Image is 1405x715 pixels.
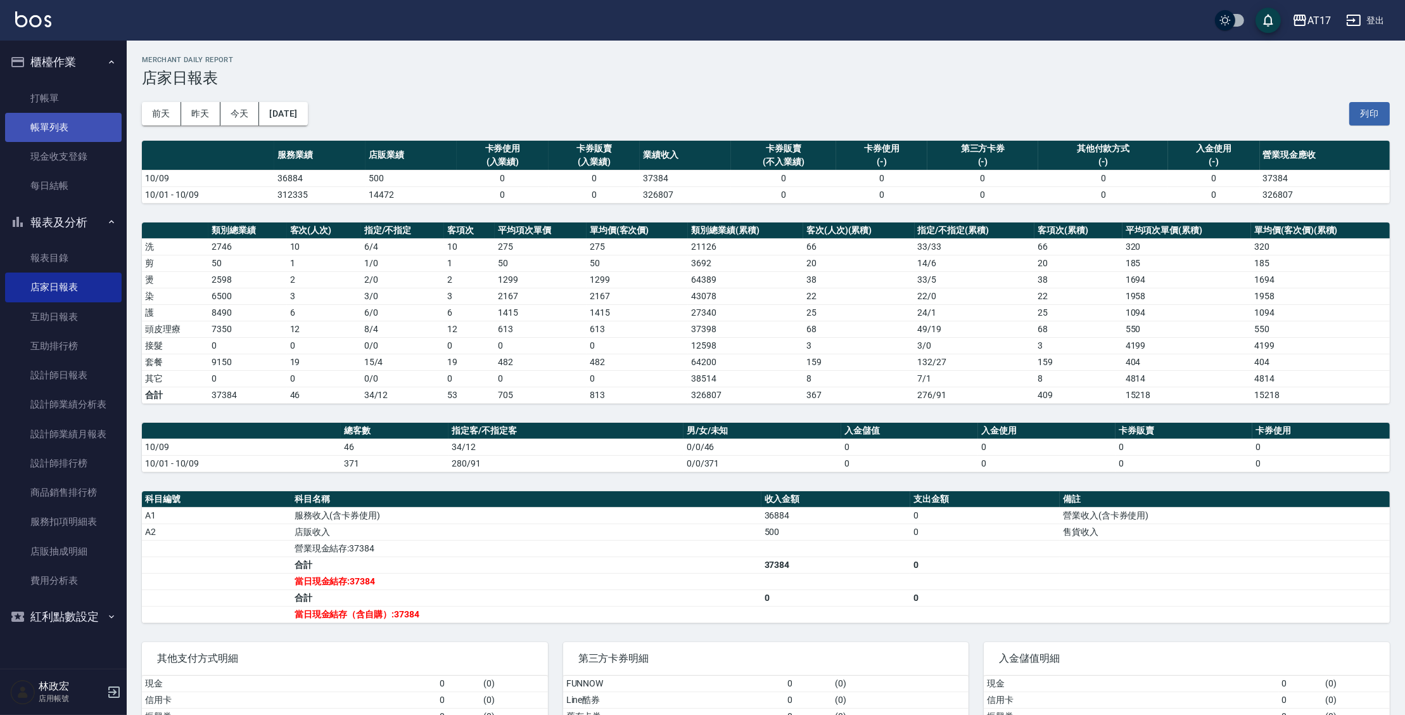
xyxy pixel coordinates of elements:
[291,606,761,622] td: 當日現金結存（含自購）:37384
[927,186,1038,203] td: 0
[1251,387,1390,403] td: 15218
[366,170,457,186] td: 500
[361,255,444,271] td: 1 / 0
[803,354,915,370] td: 159
[839,155,924,169] div: (-)
[841,439,979,455] td: 0
[361,321,444,337] td: 8 / 4
[287,370,361,387] td: 0
[1251,354,1390,370] td: 404
[931,155,1035,169] div: (-)
[142,69,1390,87] h3: 店家日報表
[915,321,1035,337] td: 49 / 19
[640,186,731,203] td: 326807
[495,370,587,387] td: 0
[1116,439,1253,455] td: 0
[1251,337,1390,354] td: 4199
[208,288,286,304] td: 6500
[460,142,545,155] div: 卡券使用
[927,170,1038,186] td: 0
[361,304,444,321] td: 6 / 0
[448,439,683,455] td: 34/12
[444,222,495,239] th: 客項次
[1122,370,1251,387] td: 4814
[480,692,548,708] td: ( 0 )
[688,354,803,370] td: 64200
[915,255,1035,271] td: 14 / 6
[688,238,803,255] td: 21126
[1171,142,1256,155] div: 入金使用
[910,491,1060,508] th: 支出金額
[142,439,341,455] td: 10/09
[142,354,208,370] td: 套餐
[1034,271,1122,288] td: 38
[761,491,911,508] th: 收入金額
[444,387,495,403] td: 53
[640,170,731,186] td: 37384
[910,557,1060,573] td: 0
[291,557,761,573] td: 合計
[587,387,688,403] td: 813
[142,186,274,203] td: 10/01 - 10/09
[587,304,688,321] td: 1415
[688,288,803,304] td: 43078
[915,337,1035,354] td: 3 / 0
[208,222,286,239] th: 類別總業績
[803,304,915,321] td: 25
[841,423,979,439] th: 入金儲值
[361,288,444,304] td: 3 / 0
[287,321,361,337] td: 12
[1252,439,1390,455] td: 0
[5,566,122,595] a: 費用分析表
[1168,170,1259,186] td: 0
[761,557,911,573] td: 37384
[1041,142,1165,155] div: 其他付款方式
[291,524,761,540] td: 店販收入
[549,170,640,186] td: 0
[1341,9,1390,32] button: 登出
[444,370,495,387] td: 0
[361,387,444,403] td: 34/12
[208,304,286,321] td: 8490
[1122,255,1251,271] td: 185
[5,142,122,171] a: 現金收支登錄
[784,676,832,692] td: 0
[1122,238,1251,255] td: 320
[444,255,495,271] td: 1
[5,302,122,332] a: 互助日報表
[5,84,122,113] a: 打帳單
[287,222,361,239] th: 客次(人次)
[688,370,803,387] td: 38514
[1060,491,1390,508] th: 備註
[291,507,761,524] td: 服務收入(含卡券使用)
[731,186,836,203] td: 0
[1349,102,1390,126] button: 列印
[910,589,1060,606] td: 0
[208,337,286,354] td: 0
[142,102,181,126] button: 前天
[1260,141,1390,171] th: 營業現金應收
[495,288,587,304] td: 2167
[142,455,341,472] td: 10/01 - 10/09
[142,304,208,321] td: 護
[587,288,688,304] td: 2167
[5,243,122,273] a: 報表目錄
[208,321,286,337] td: 7350
[5,361,122,390] a: 設計師日報表
[587,255,688,271] td: 50
[1260,170,1390,186] td: 37384
[734,142,833,155] div: 卡券販賣
[5,420,122,449] a: 設計師業績月報表
[291,589,761,606] td: 合計
[287,238,361,255] td: 10
[460,155,545,169] div: (入業績)
[208,271,286,288] td: 2598
[142,524,291,540] td: A2
[999,652,1375,665] span: 入金儲值明細
[444,354,495,370] td: 19
[142,692,436,708] td: 信用卡
[142,337,208,354] td: 接髮
[1122,321,1251,337] td: 550
[761,524,911,540] td: 500
[480,676,548,692] td: ( 0 )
